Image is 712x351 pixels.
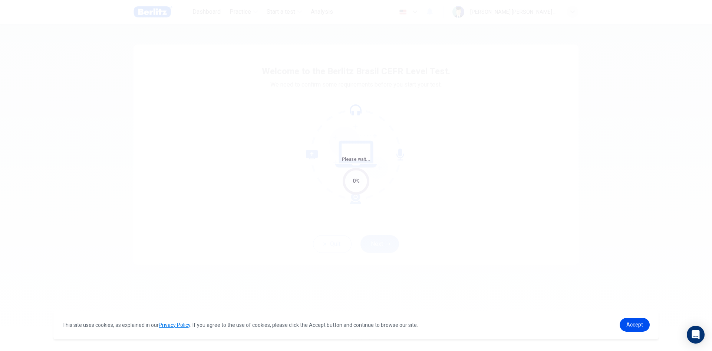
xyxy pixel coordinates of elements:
[353,177,360,185] div: 0%
[626,322,643,328] span: Accept
[687,326,705,344] div: Open Intercom Messenger
[53,311,659,339] div: cookieconsent
[342,157,370,162] span: Please wait...
[620,318,650,332] a: dismiss cookie message
[62,322,418,328] span: This site uses cookies, as explained in our . If you agree to the use of cookies, please click th...
[159,322,190,328] a: Privacy Policy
